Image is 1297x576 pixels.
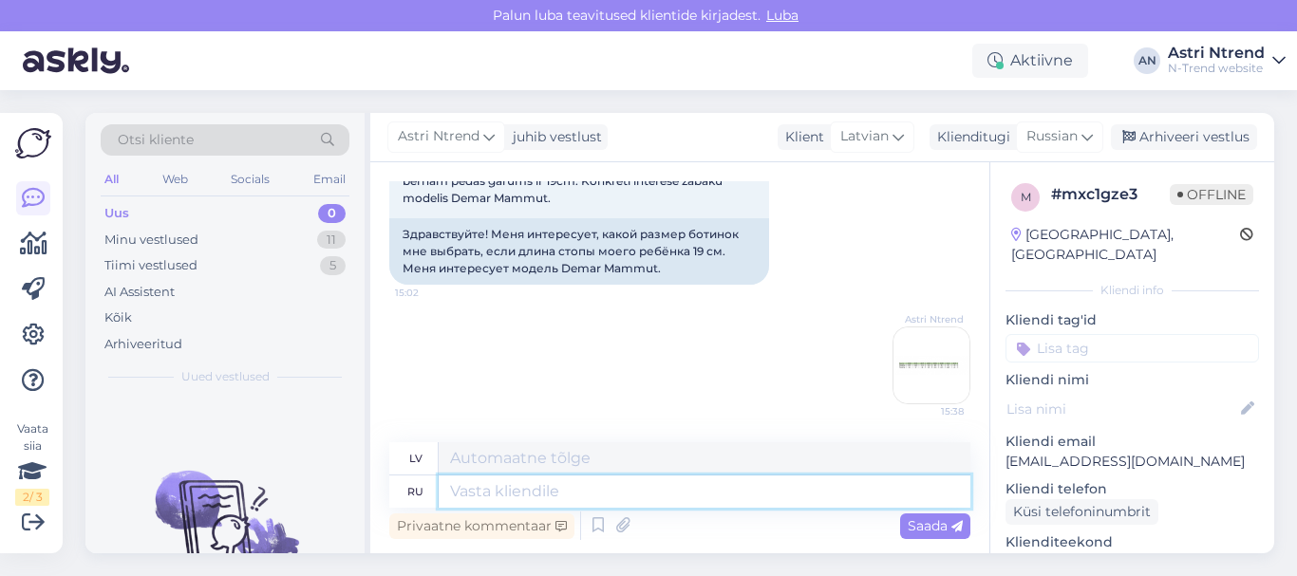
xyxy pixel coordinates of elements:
[104,204,129,223] div: Uus
[1111,124,1257,150] div: Arhiveeri vestlus
[181,368,270,385] span: Uued vestlused
[1051,183,1170,206] div: # mxc1gze3
[1006,452,1259,472] p: [EMAIL_ADDRESS][DOMAIN_NAME]
[318,204,346,223] div: 0
[1134,47,1160,74] div: AN
[893,312,964,326] span: Astri Ntrend
[15,128,51,158] img: Askly Logo
[395,286,466,300] span: 15:02
[1168,46,1286,76] a: Astri NtrendN-Trend website
[1006,334,1259,362] input: Lisa tag
[320,256,346,275] div: 5
[403,157,742,205] span: Labdien!Man interesē kāds izmērs būtu jāņem zābakiem , ja bērnam pēdas garums ir 19cm. Konkrēti i...
[505,127,602,147] div: juhib vestlust
[389,218,769,285] div: Здравствуйте! Меня интересует, какой размер ботинок мне выбрать, если длина стопы моего ребёнка 1...
[101,167,122,192] div: All
[908,517,963,534] span: Saada
[407,475,423,508] div: ru
[1011,225,1240,265] div: [GEOGRAPHIC_DATA], [GEOGRAPHIC_DATA]
[1168,61,1265,76] div: N-Trend website
[930,127,1010,147] div: Klienditugi
[1006,499,1158,525] div: Küsi telefoninumbrit
[15,420,49,506] div: Vaata siia
[1006,310,1259,330] p: Kliendi tag'id
[893,327,969,403] img: Attachment
[1006,532,1259,552] p: Klienditeekond
[159,167,192,192] div: Web
[1006,432,1259,452] p: Kliendi email
[972,44,1088,78] div: Aktiivne
[840,126,889,147] span: Latvian
[104,283,175,302] div: AI Assistent
[15,489,49,506] div: 2 / 3
[1026,126,1078,147] span: Russian
[1006,370,1259,390] p: Kliendi nimi
[398,126,479,147] span: Astri Ntrend
[104,335,182,354] div: Arhiveeritud
[118,130,194,150] span: Otsi kliente
[104,231,198,250] div: Minu vestlused
[761,7,804,24] span: Luba
[1021,190,1031,204] span: m
[104,308,132,327] div: Kõik
[1006,399,1237,419] input: Lisa nimi
[893,404,964,418] span: 15:38
[310,167,349,192] div: Email
[409,442,423,474] div: lv
[104,256,197,275] div: Tiimi vestlused
[1168,46,1265,61] div: Astri Ntrend
[1170,184,1253,205] span: Offline
[227,167,273,192] div: Socials
[1006,282,1259,299] div: Kliendi info
[1006,479,1259,499] p: Kliendi telefon
[317,231,346,250] div: 11
[389,513,574,539] div: Privaatne kommentaar
[778,127,824,147] div: Klient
